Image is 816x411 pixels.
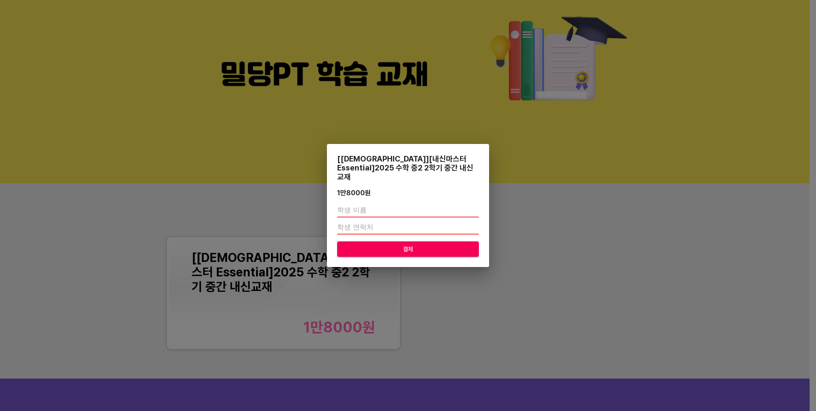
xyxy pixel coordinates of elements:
span: 결제 [344,244,472,255]
input: 학생 이름 [337,204,479,217]
div: [[DEMOGRAPHIC_DATA]][내신마스터 Essential]2025 수학 중2 2학기 중간 내신교재 [337,154,479,181]
div: 1만8000 원 [337,189,371,197]
button: 결제 [337,241,479,257]
input: 학생 연락처 [337,221,479,235]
